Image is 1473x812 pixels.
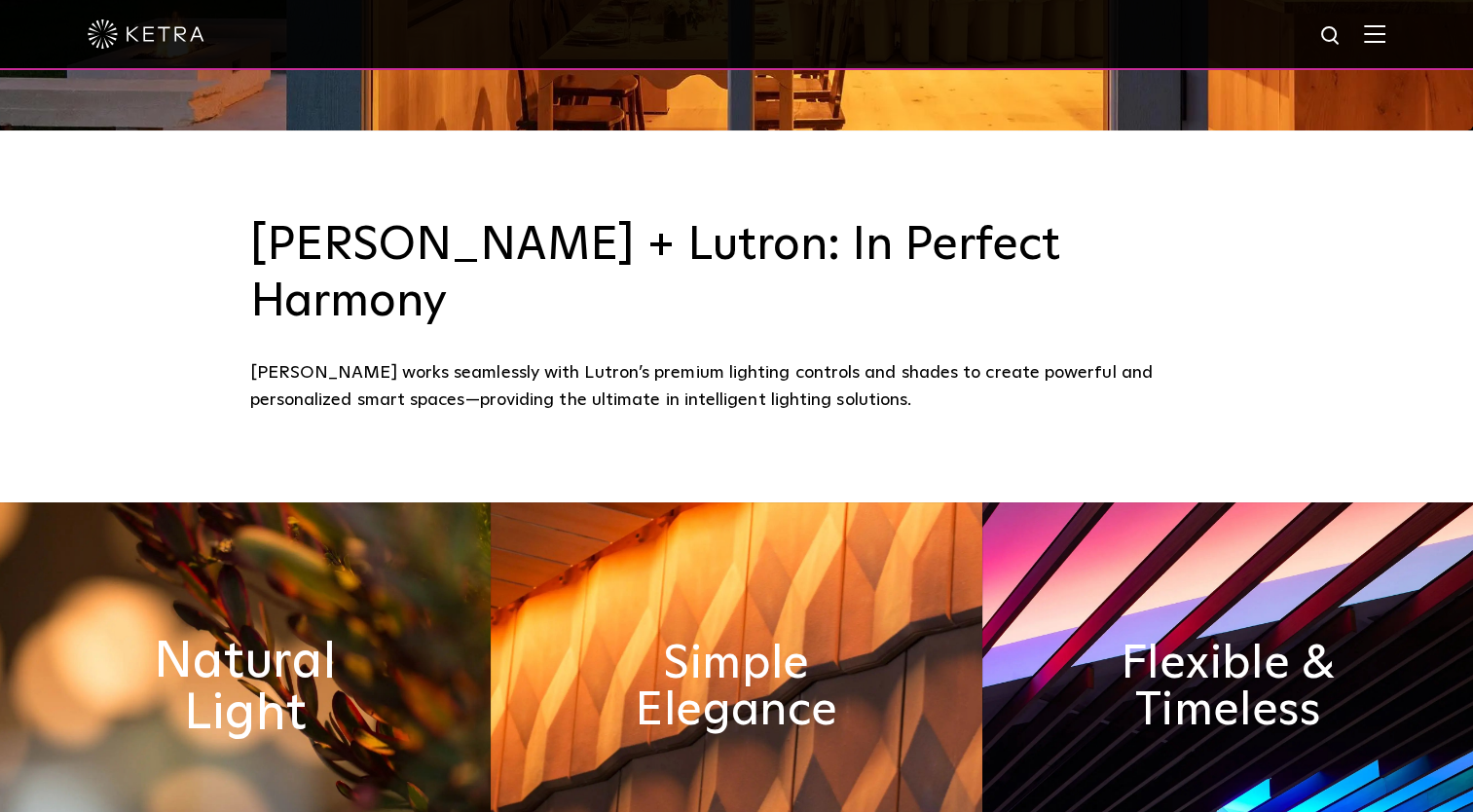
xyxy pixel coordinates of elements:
[1364,24,1385,43] img: Hamburger%20Nav.svg
[88,19,204,49] img: ketra-logo-2019-white
[112,636,380,738] h2: Natural Light
[1319,24,1344,49] img: search icon
[250,359,1224,415] div: [PERSON_NAME] works seamlessly with Lutron’s premium lighting controls and shades to create power...
[250,218,1224,330] h3: [PERSON_NAME] + Lutron: In Perfect Harmony
[1105,641,1350,734] h2: Flexible & Timeless
[613,641,859,734] h2: Simple Elegance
